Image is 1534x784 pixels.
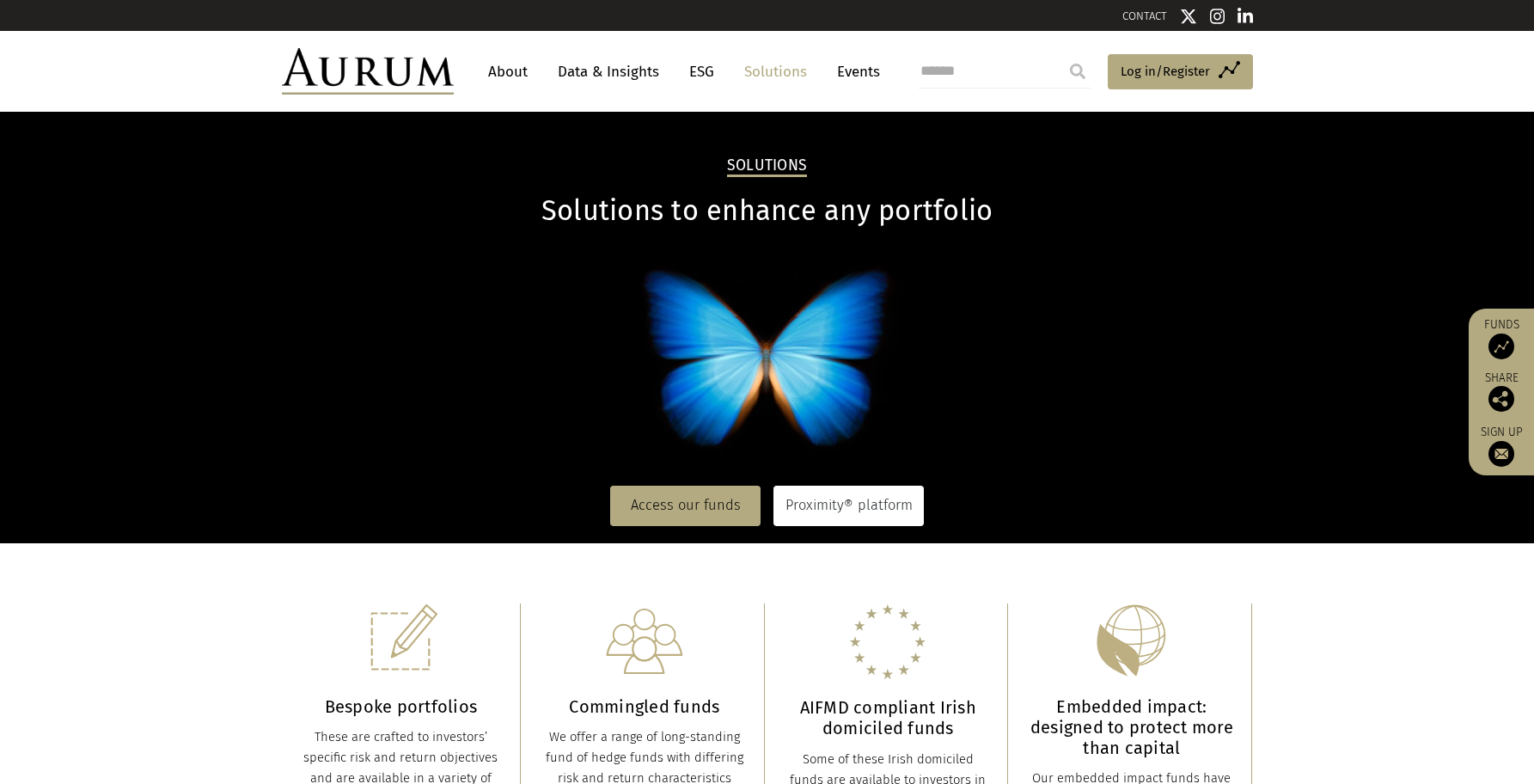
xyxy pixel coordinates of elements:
input: Submit [1060,54,1095,89]
a: ESG [681,56,723,88]
img: Twitter icon [1180,8,1197,25]
a: Data & Insights [549,56,668,88]
img: Sign up to our newsletter [1488,441,1514,467]
img: Access Funds [1488,334,1514,359]
img: Instagram icon [1210,8,1225,25]
img: Share this post [1488,386,1514,412]
h1: Solutions to enhance any portfolio [282,194,1253,228]
div: Share [1477,372,1525,412]
a: Solutions [736,56,816,88]
a: Access our funds [610,486,761,525]
a: Log in/Register [1108,54,1253,90]
a: Events [828,56,880,88]
a: Funds [1477,317,1525,359]
h2: Solutions [727,156,807,177]
h3: Bespoke portfolios [299,696,504,717]
img: Linkedin icon [1238,8,1253,25]
a: Proximity® platform [773,486,924,525]
a: About [480,56,536,88]
span: Log in/Register [1121,61,1210,82]
h3: Embedded impact: designed to protect more than capital [1030,696,1234,758]
a: CONTACT [1122,9,1167,22]
h3: AIFMD compliant Irish domiciled funds [786,697,991,738]
a: Sign up [1477,425,1525,467]
img: Aurum [282,48,454,95]
h3: Commingled funds [542,696,747,717]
